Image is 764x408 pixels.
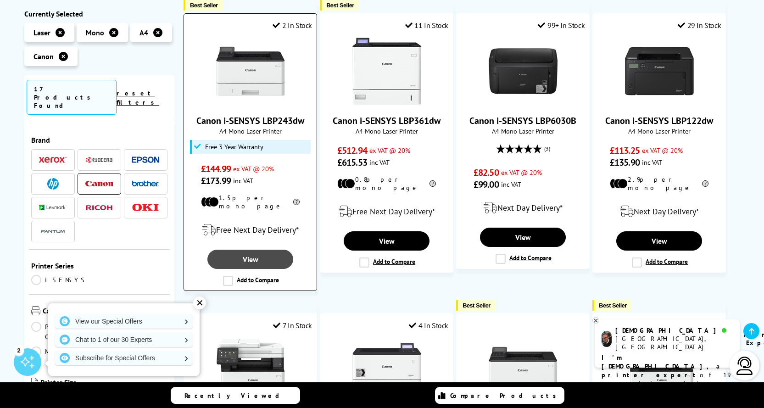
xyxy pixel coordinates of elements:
img: Canon i-SENSYS MF461dw [216,337,285,406]
a: Ricoh [85,202,113,213]
img: Canon i-SENSYS LBP361dw [352,37,421,106]
b: I'm [DEMOGRAPHIC_DATA], a printer expert [602,353,723,379]
span: ex VAT @ 20% [233,164,274,173]
img: Pantum [39,226,67,237]
div: 2 In Stock [273,21,312,30]
a: iSENSYS [31,275,100,285]
span: inc VAT [501,180,521,189]
span: Compare Products [450,391,561,400]
div: modal_delivery [461,195,585,221]
li: 1.5p per mono page [201,194,300,210]
span: ex VAT @ 20% [369,146,410,155]
span: Recently Viewed [184,391,289,400]
a: Compare Products [435,387,564,404]
a: HP [39,178,67,190]
a: Canon i-SENSYS LBP6030B [489,98,558,107]
span: inc VAT [369,158,390,167]
label: Add to Compare [359,257,415,268]
span: inc VAT [642,158,662,167]
a: View [480,228,565,247]
img: Printer Size [31,378,38,387]
a: Canon i-SENSYS LBP243dw [216,98,285,107]
span: Printer Size [40,378,168,389]
span: Printer Series [31,261,168,270]
span: Best Seller [599,302,627,309]
a: Print Only [31,322,100,342]
img: Canon i-SENSYS LBP6030B [489,37,558,106]
img: Canon [85,181,113,187]
span: Best Seller [190,2,218,9]
span: Laser [33,28,50,37]
span: ex VAT @ 20% [501,168,542,177]
div: 29 In Stock [678,21,721,30]
span: Brand [31,135,168,145]
img: Category [31,306,40,315]
span: inc VAT [233,176,253,185]
span: 17 Products Found [27,80,117,115]
span: A4 Mono Laser Printer [461,127,585,135]
a: View [616,231,702,251]
img: Kyocera [85,156,113,163]
p: of 19 years! I can help you choose the right product [602,353,733,406]
label: Add to Compare [632,257,688,268]
a: Canon i-SENSYS LBP122dw [605,115,713,127]
img: Xerox [39,157,67,163]
div: [GEOGRAPHIC_DATA], [GEOGRAPHIC_DATA] [615,335,732,351]
img: Lexmark [39,205,67,211]
span: A4 Mono Laser Printer [597,127,721,135]
span: Free 3 Year Warranty [205,143,263,151]
img: Canon i-SENSYS LBP243dw [216,37,285,106]
span: Category [43,306,168,317]
span: Best Seller [463,302,491,309]
div: modal_delivery [189,217,312,243]
div: 7 In Stock [273,321,312,330]
div: Currently Selected [24,9,175,18]
a: Canon i-SENSYS LBP361dw [333,115,441,127]
span: Mono [86,28,104,37]
a: Brother [132,178,159,190]
a: Canon i-SENSYS LBP361dw [352,98,421,107]
div: modal_delivery [597,199,721,224]
img: Epson [132,156,159,163]
a: Canon i-SENSYS LBP122dw [625,98,694,107]
span: Best Seller [326,2,354,9]
a: Canon [85,178,113,190]
div: ✕ [193,296,206,309]
a: Lexmark [39,202,67,213]
a: Subscribe for Special Offers [55,351,193,365]
a: Multifunction [31,347,131,357]
div: [DEMOGRAPHIC_DATA] [615,326,732,335]
div: modal_delivery [325,199,448,224]
img: HP [47,178,59,190]
button: Best Seller [592,300,631,311]
a: View [207,250,293,269]
label: Add to Compare [496,254,552,264]
button: Best Seller [456,300,495,311]
span: £512.94 [337,145,367,156]
li: 2.9p per mono page [610,175,708,192]
span: A4 [139,28,148,37]
img: OKI [132,204,159,212]
img: Canon i-SENSYS LBP325x [352,337,421,406]
div: 4 In Stock [409,321,448,330]
span: A4 Mono Laser Printer [325,127,448,135]
a: Epson [132,154,159,166]
a: View our Special Offers [55,314,193,329]
span: £99.00 [474,179,499,190]
span: (3) [544,140,550,157]
a: View [344,231,429,251]
div: 11 In Stock [405,21,448,30]
img: Brother [132,180,159,187]
span: ex VAT @ 20% [642,146,683,155]
span: £144.99 [201,163,231,175]
img: chris-livechat.png [602,331,612,347]
a: Kyocera [85,154,113,166]
a: OKI [132,202,159,213]
div: 2 [14,345,24,355]
a: reset filters [117,89,159,106]
a: Recently Viewed [171,387,300,404]
span: £135.90 [610,156,640,168]
img: Ricoh [85,205,113,210]
a: Chat to 1 of our 30 Experts [55,332,193,347]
